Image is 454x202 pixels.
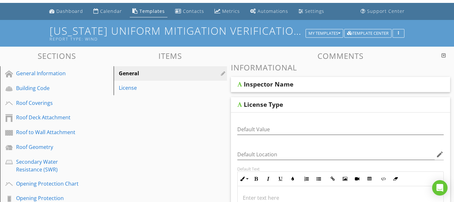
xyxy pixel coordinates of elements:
[119,69,200,77] div: General
[436,151,444,158] i: edit
[250,173,262,185] button: Bold (⌘B)
[16,194,83,202] div: Opening Protection
[274,173,287,185] button: Underline (⌘U)
[432,180,448,196] div: Open Intercom Messenger
[231,51,450,60] h3: Comments
[367,8,405,14] div: Support Center
[222,8,240,14] div: Metrics
[237,149,435,160] input: Default Location
[296,5,327,17] a: Settings
[16,99,83,107] div: Roof Coverings
[326,173,339,185] button: Insert Link (⌘K)
[248,5,291,17] a: Automations (Basic)
[339,173,351,185] button: Insert Image (⌘P)
[16,143,83,151] div: Roof Geometry
[344,29,392,38] button: Template Center
[258,8,288,14] div: Automations
[183,8,204,14] div: Contacts
[16,114,83,121] div: Roof Deck Attachment
[50,36,308,41] div: Report Type: wind
[237,166,444,171] div: Default Text
[173,5,207,17] a: Contacts
[377,173,389,185] button: Code View
[231,63,450,72] h3: Informational
[119,84,200,92] div: License
[305,8,324,14] div: Settings
[16,158,83,173] div: Secondary Water Resistance (SWR)
[389,173,402,185] button: Clear Formatting
[244,101,283,108] div: License Type
[16,84,83,92] div: Building Code
[16,69,83,77] div: General Information
[287,173,299,185] button: Colors
[212,5,242,17] a: Metrics
[347,31,389,36] div: Template Center
[313,173,325,185] button: Unordered List
[16,128,83,136] div: Roof to Wall Attachment
[56,8,83,14] div: Dashboard
[237,124,444,135] input: Default Value
[130,5,167,17] a: Templates
[300,173,313,185] button: Ordered List
[91,5,125,17] a: Calendar
[306,29,343,38] button: My Templates
[16,180,83,188] div: Opening Protection Chart
[114,51,227,60] h3: Items
[262,173,274,185] button: Italic (⌘I)
[50,25,404,41] h1: [US_STATE] Uniform Mitigation Verification Inspection Form
[244,80,293,88] div: Inspector Name
[358,5,407,17] a: Support Center
[351,173,363,185] button: Insert Video
[344,30,392,36] a: Template Center
[139,8,165,14] div: Templates
[308,31,340,36] div: My Templates
[363,173,375,185] button: Insert Table
[47,5,86,17] a: Dashboard
[100,8,122,14] div: Calendar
